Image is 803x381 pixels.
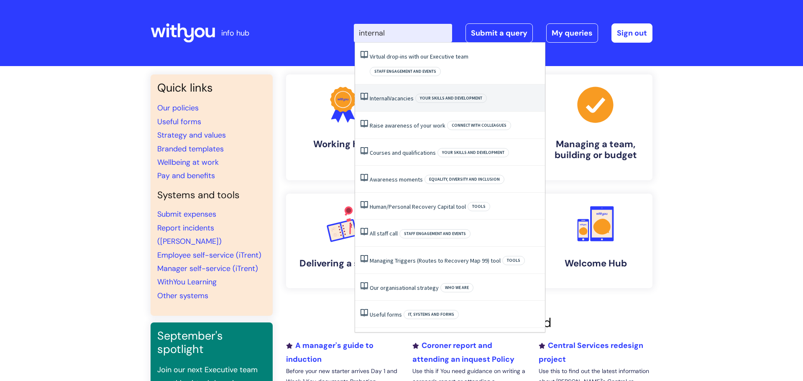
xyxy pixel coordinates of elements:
[539,74,652,180] a: Managing a team, building or budget
[399,229,471,238] span: Staff engagement and events
[286,74,400,180] a: Working here
[545,139,646,161] h4: Managing a team, building or budget
[370,53,468,60] a: Virtual drop-ins with our Executive team
[157,223,222,246] a: Report incidents ([PERSON_NAME])
[370,122,445,129] a: Raise awareness of your work
[404,310,459,319] span: IT, systems and forms
[157,171,215,181] a: Pay and benefits
[539,194,652,288] a: Welcome Hub
[539,340,643,364] a: Central Services redesign project
[157,263,258,274] a: Manager self-service (iTrent)
[157,130,226,140] a: Strategy and values
[157,250,261,260] a: Employee self-service (iTrent)
[370,176,423,183] a: Awareness moments
[370,95,389,102] span: Internal
[415,94,487,103] span: Your skills and development
[370,203,466,210] a: Human/Personal Recovery Capital tool
[221,26,249,40] p: info hub
[157,144,224,154] a: Branded templates
[447,121,511,130] span: Connect with colleagues
[157,329,266,356] h3: September's spotlight
[286,340,373,364] a: A manager's guide to induction
[412,340,514,364] a: Coroner report and attending an inquest Policy
[157,209,216,219] a: Submit expenses
[293,139,393,150] h4: Working here
[157,291,208,301] a: Other systems
[502,256,525,265] span: Tools
[546,23,598,43] a: My queries
[286,315,652,330] h2: Recently added or updated
[468,202,490,211] span: Tools
[157,117,201,127] a: Useful forms
[370,230,398,237] a: All staff call
[370,284,439,292] a: Our organisational strategy
[545,258,646,269] h4: Welcome Hub
[370,67,441,76] span: Staff engagement and events
[370,95,414,102] a: InternalVacancies
[354,24,452,42] input: Search
[611,23,652,43] a: Sign out
[370,311,402,318] a: Useful forms
[293,258,393,269] h4: Delivering a service
[157,103,199,113] a: Our policies
[370,149,436,156] a: Courses and qualifications
[286,194,400,288] a: Delivering a service
[157,189,266,201] h4: Systems and tools
[370,257,501,264] a: Managing Triggers (Routes to Recovery Map 99) tool
[157,277,217,287] a: WithYou Learning
[437,148,509,157] span: Your skills and development
[425,175,504,184] span: Equality, Diversity and Inclusion
[157,81,266,95] h3: Quick links
[465,23,533,43] a: Submit a query
[157,157,219,167] a: Wellbeing at work
[440,283,473,292] span: Who we are
[354,23,652,43] div: | -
